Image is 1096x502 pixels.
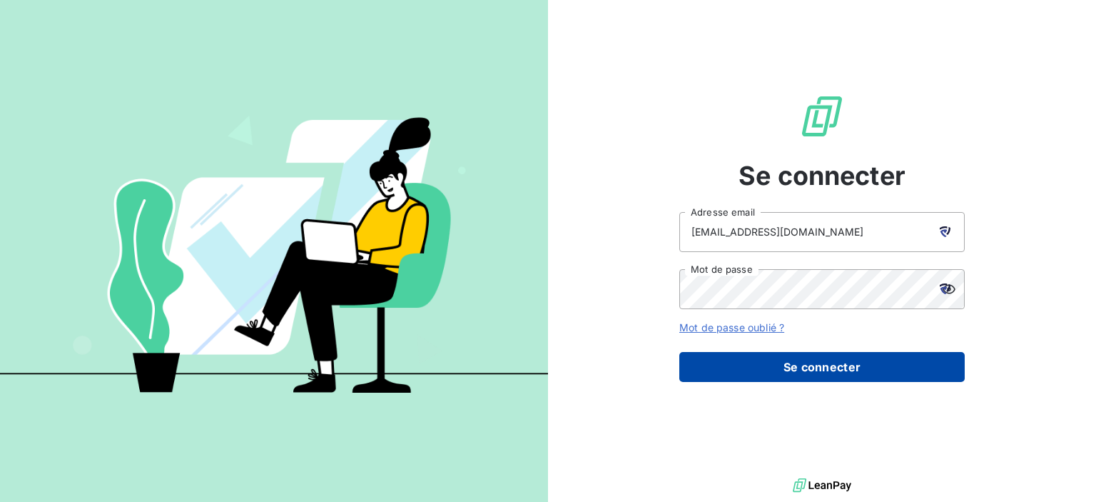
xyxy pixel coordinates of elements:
[679,212,965,252] input: placeholder
[793,475,851,496] img: logo
[799,94,845,139] img: Logo LeanPay
[679,352,965,382] button: Se connecter
[739,156,905,195] span: Se connecter
[679,321,784,333] a: Mot de passe oublié ?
